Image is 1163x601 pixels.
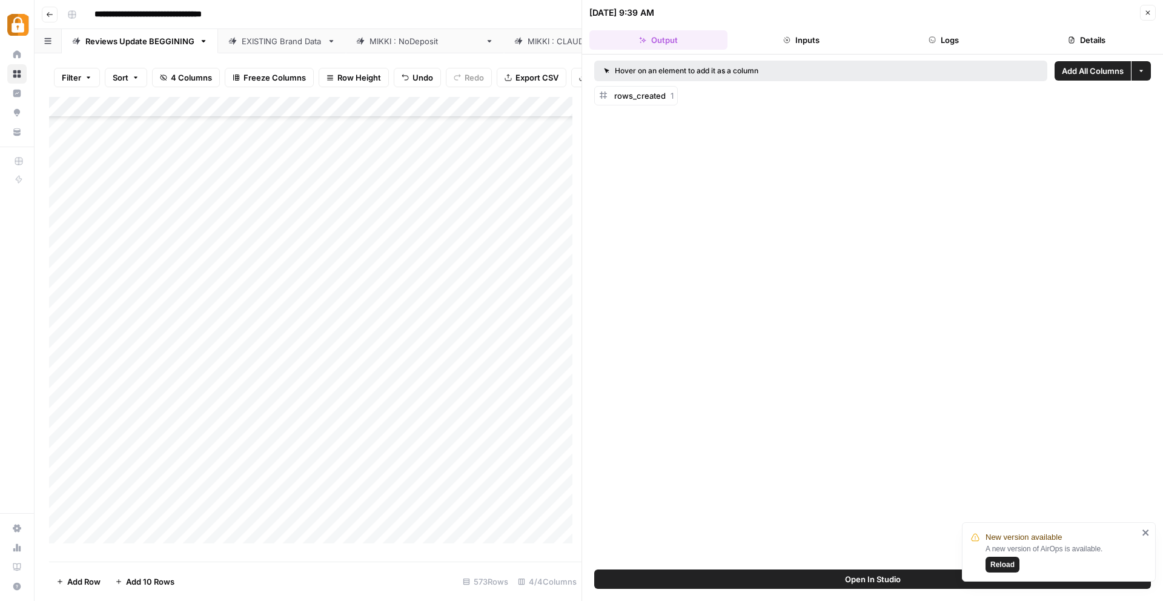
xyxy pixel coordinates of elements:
img: Adzz Logo [7,14,29,36]
button: Filter [54,68,100,87]
button: Open In Studio [594,569,1151,589]
button: close [1142,528,1150,537]
div: [PERSON_NAME] : NoDeposit [369,35,480,47]
button: Freeze Columns [225,68,314,87]
button: Add Row [49,572,108,591]
span: Add 10 Rows [126,576,174,588]
button: Output [589,30,727,50]
a: Reviews Update BEGGINING [62,29,218,53]
span: New version available [986,531,1062,543]
span: Undo [413,71,433,84]
a: Settings [7,519,27,538]
a: Usage [7,538,27,557]
button: Workspace: Adzz [7,10,27,40]
span: 4 Columns [171,71,212,84]
button: Details [1018,30,1156,50]
button: Undo [394,68,441,87]
a: Home [7,45,27,64]
button: Redo [446,68,492,87]
div: 4/4 Columns [513,572,581,591]
a: Insights [7,84,27,103]
span: Filter [62,71,81,84]
span: Add All Columns [1062,65,1124,77]
button: Logs [875,30,1013,50]
div: Hover on an element to add it as a column [604,65,898,76]
button: Export CSV [497,68,566,87]
span: Row Height [337,71,381,84]
div: [PERSON_NAME] : [PERSON_NAME] [528,35,663,47]
button: Add All Columns [1055,61,1131,81]
span: Add Row [67,576,101,588]
button: Reload [986,557,1019,573]
a: EXISTING Brand Data [218,29,346,53]
div: A new version of AirOps is available. [986,543,1138,573]
button: 4 Columns [152,68,220,87]
a: [PERSON_NAME] : NoDeposit [346,29,504,53]
button: Inputs [732,30,870,50]
div: 573 Rows [458,572,513,591]
span: Reload [990,559,1015,570]
a: Browse [7,64,27,84]
span: rows_created [614,91,666,101]
button: Help + Support [7,577,27,596]
a: Your Data [7,122,27,142]
a: [PERSON_NAME] : [PERSON_NAME] [504,29,687,53]
div: [DATE] 9:39 AM [589,7,654,19]
button: Add 10 Rows [108,572,182,591]
div: Reviews Update BEGGINING [85,35,194,47]
a: Opportunities [7,103,27,122]
span: Redo [465,71,484,84]
button: Row Height [319,68,389,87]
button: Sort [105,68,147,87]
span: 1 [671,91,674,101]
a: Learning Hub [7,557,27,577]
span: Sort [113,71,128,84]
span: Freeze Columns [244,71,306,84]
span: Export CSV [515,71,558,84]
span: Open In Studio [845,573,901,585]
div: EXISTING Brand Data [242,35,322,47]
